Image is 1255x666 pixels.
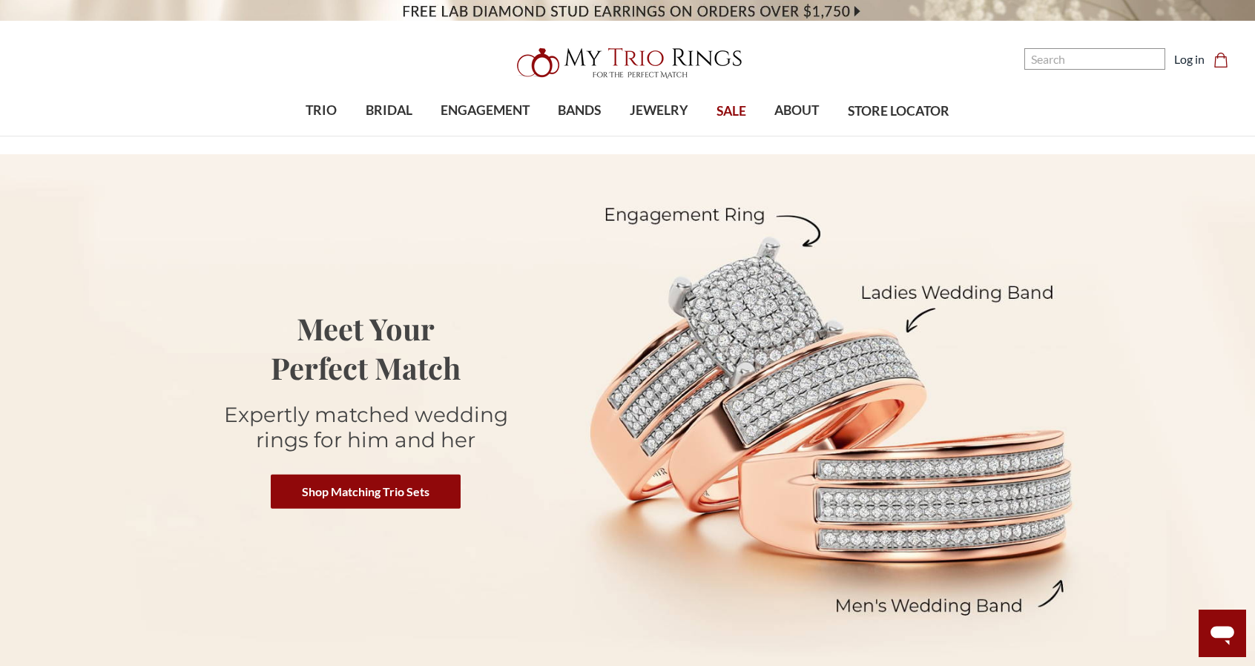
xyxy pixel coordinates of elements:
[848,102,949,121] span: STORE LOCATOR
[1213,53,1228,67] svg: cart.cart_preview
[651,135,666,136] button: submenu toggle
[1024,48,1165,70] input: Search
[1213,50,1237,68] a: Cart with 0 items
[630,101,688,120] span: JEWELRY
[572,135,587,136] button: submenu toggle
[1174,50,1205,68] a: Log in
[616,87,702,135] a: JEWELRY
[558,101,601,120] span: BANDS
[441,101,530,120] span: ENGAGEMENT
[789,135,804,136] button: submenu toggle
[774,101,819,120] span: ABOUT
[760,87,833,135] a: ABOUT
[717,102,746,121] span: SALE
[366,101,412,120] span: BRIDAL
[364,39,892,87] a: My Trio Rings
[478,135,493,136] button: submenu toggle
[509,39,746,87] img: My Trio Rings
[544,87,615,135] a: BANDS
[271,474,461,508] a: Shop Matching Trio Sets
[291,87,351,135] a: TRIO
[314,135,329,136] button: submenu toggle
[834,88,964,136] a: STORE LOCATOR
[702,88,760,136] a: SALE
[381,135,396,136] button: submenu toggle
[306,101,337,120] span: TRIO
[426,87,544,135] a: ENGAGEMENT
[351,87,426,135] a: BRIDAL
